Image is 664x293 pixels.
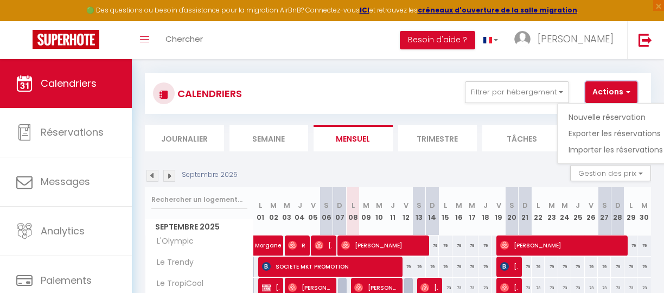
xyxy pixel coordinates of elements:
[439,187,452,235] th: 15
[569,109,663,125] a: Nouvelle réservation
[333,187,346,235] th: 07
[418,5,577,15] a: créneaux d'ouverture de la salle migration
[363,200,369,211] abbr: M
[320,187,333,235] th: 06
[398,125,477,151] li: Trimestre
[465,235,478,256] div: 79
[352,200,355,211] abbr: L
[532,187,545,235] th: 22
[576,200,580,211] abbr: J
[465,257,478,277] div: 79
[262,256,397,277] span: SOCIETE MKT PROMOTION
[360,187,373,235] th: 09
[465,187,478,235] th: 17
[412,187,425,235] th: 13
[280,187,293,235] th: 03
[41,77,97,90] span: Calendriers
[426,187,439,235] th: 14
[519,257,532,277] div: 79
[589,200,593,211] abbr: V
[147,235,196,247] span: L'Olympic
[452,235,465,256] div: 79
[404,200,408,211] abbr: V
[417,200,422,211] abbr: S
[545,257,558,277] div: 79
[147,257,196,269] span: Le Trendy
[509,200,514,211] abbr: S
[637,187,651,235] th: 30
[598,257,611,277] div: 79
[165,33,203,44] span: Chercher
[151,190,247,209] input: Rechercher un logement...
[288,235,305,256] span: Regine
[399,187,412,235] th: 12
[284,200,290,211] abbr: M
[399,257,412,277] div: 79
[602,200,607,211] abbr: S
[624,187,637,235] th: 29
[639,33,652,47] img: logout
[267,187,280,235] th: 02
[558,187,571,235] th: 24
[426,235,439,256] div: 79
[465,81,569,103] button: Filtrer par hébergement
[506,21,627,59] a: ... [PERSON_NAME]
[585,81,637,103] button: Actions
[311,200,316,211] abbr: V
[611,187,624,235] th: 28
[307,187,320,235] th: 05
[637,235,651,256] div: 79
[41,224,85,238] span: Analytics
[569,125,663,142] a: Exporter les réservations
[341,235,424,256] span: [PERSON_NAME]
[561,200,568,211] abbr: M
[400,31,475,49] button: Besoin d'aide ?
[157,21,211,59] a: Chercher
[456,200,462,211] abbr: M
[324,200,329,211] abbr: S
[478,187,491,235] th: 18
[505,187,518,235] th: 20
[145,125,224,151] li: Journalier
[496,200,501,211] abbr: V
[598,187,611,235] th: 27
[545,187,558,235] th: 23
[571,257,584,277] div: 79
[386,187,399,235] th: 11
[147,278,206,290] span: Le TropiCool
[41,273,92,287] span: Paiements
[254,187,267,235] th: 01
[478,235,491,256] div: 79
[255,230,305,250] span: Morgane
[478,257,491,277] div: 79
[483,200,488,211] abbr: J
[426,257,439,277] div: 79
[41,175,90,188] span: Messages
[346,187,359,235] th: 08
[500,256,518,277] span: [PERSON_NAME] DIT BROCHAND
[629,200,633,211] abbr: L
[360,5,369,15] strong: ICI
[259,200,262,211] abbr: L
[558,257,571,277] div: 79
[314,125,393,151] li: Mensuel
[444,200,447,211] abbr: L
[611,257,624,277] div: 79
[250,235,263,256] a: Morgane
[337,200,342,211] abbr: D
[145,219,253,235] span: Septembre 2025
[548,200,555,211] abbr: M
[430,200,435,211] abbr: D
[585,257,598,277] div: 79
[492,187,505,235] th: 19
[439,257,452,277] div: 79
[9,4,41,37] button: Ouvrir le widget de chat LiveChat
[391,200,395,211] abbr: J
[315,235,332,256] span: [PERSON_NAME]
[452,257,465,277] div: 79
[298,200,302,211] abbr: J
[519,187,532,235] th: 21
[175,81,242,106] h3: CALENDRIERS
[41,125,104,139] span: Réservations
